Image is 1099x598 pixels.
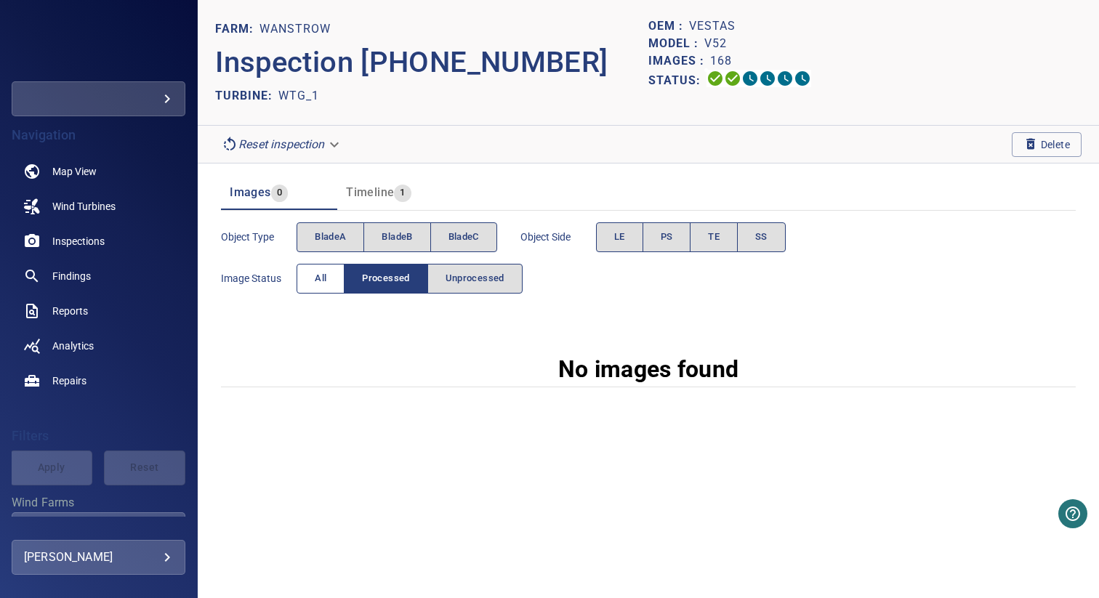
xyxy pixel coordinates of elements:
[230,185,270,199] span: Images
[689,17,736,35] p: Vestas
[648,70,706,91] p: Status:
[12,189,185,224] a: windturbines noActive
[315,270,326,287] span: All
[12,328,185,363] a: analytics noActive
[215,132,347,157] div: Reset inspection
[759,70,776,87] svg: ML Processing 0%
[363,222,430,252] button: bladeB
[596,222,643,252] button: LE
[12,363,185,398] a: repairs noActive
[215,87,278,105] p: TURBINE:
[278,87,319,105] p: WTG_1
[52,269,91,283] span: Findings
[755,229,768,246] span: SS
[724,70,741,87] svg: Data Formatted 100%
[648,52,710,70] p: Images :
[690,222,738,252] button: TE
[776,70,794,87] svg: Matching 0%
[238,137,324,151] em: Reset inspection
[794,70,811,87] svg: Classification 0%
[12,259,185,294] a: findings noActive
[741,70,759,87] svg: Selecting 0%
[704,35,727,52] p: V52
[12,429,185,443] h4: Filters
[643,222,691,252] button: PS
[446,270,504,287] span: Unprocessed
[661,229,673,246] span: PS
[297,222,364,252] button: bladeA
[362,270,409,287] span: Processed
[12,128,185,142] h4: Navigation
[297,264,523,294] div: imageStatus
[271,185,288,201] span: 0
[12,294,185,328] a: reports noActive
[12,224,185,259] a: inspections noActive
[394,185,411,201] span: 1
[382,229,412,246] span: bladeB
[1023,137,1070,153] span: Delete
[24,546,173,569] div: [PERSON_NAME]
[297,222,497,252] div: objectType
[12,497,185,509] label: Wind Farms
[427,264,523,294] button: Unprocessed
[648,35,704,52] p: Model :
[52,339,94,353] span: Analytics
[215,20,259,38] p: FARM:
[1012,132,1082,157] button: Delete
[346,185,394,199] span: Timeline
[52,304,88,318] span: Reports
[710,52,732,70] p: 168
[52,234,105,249] span: Inspections
[297,264,345,294] button: All
[52,199,116,214] span: Wind Turbines
[259,20,331,38] p: Wanstrow
[221,271,297,286] span: Image Status
[12,154,185,189] a: map noActive
[614,229,625,246] span: LE
[706,70,724,87] svg: Uploading 100%
[52,373,86,388] span: Repairs
[737,222,786,252] button: SS
[12,81,185,116] div: perceptual
[558,352,739,387] p: No images found
[596,222,786,252] div: objectSide
[52,164,97,179] span: Map View
[344,264,427,294] button: Processed
[648,17,689,35] p: OEM :
[448,229,479,246] span: bladeC
[221,230,297,244] span: Object type
[12,512,185,547] div: Wind Farms
[430,222,497,252] button: bladeC
[215,41,648,84] p: Inspection [PHONE_NUMBER]
[520,230,596,244] span: Object Side
[708,229,720,246] span: TE
[315,229,346,246] span: bladeA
